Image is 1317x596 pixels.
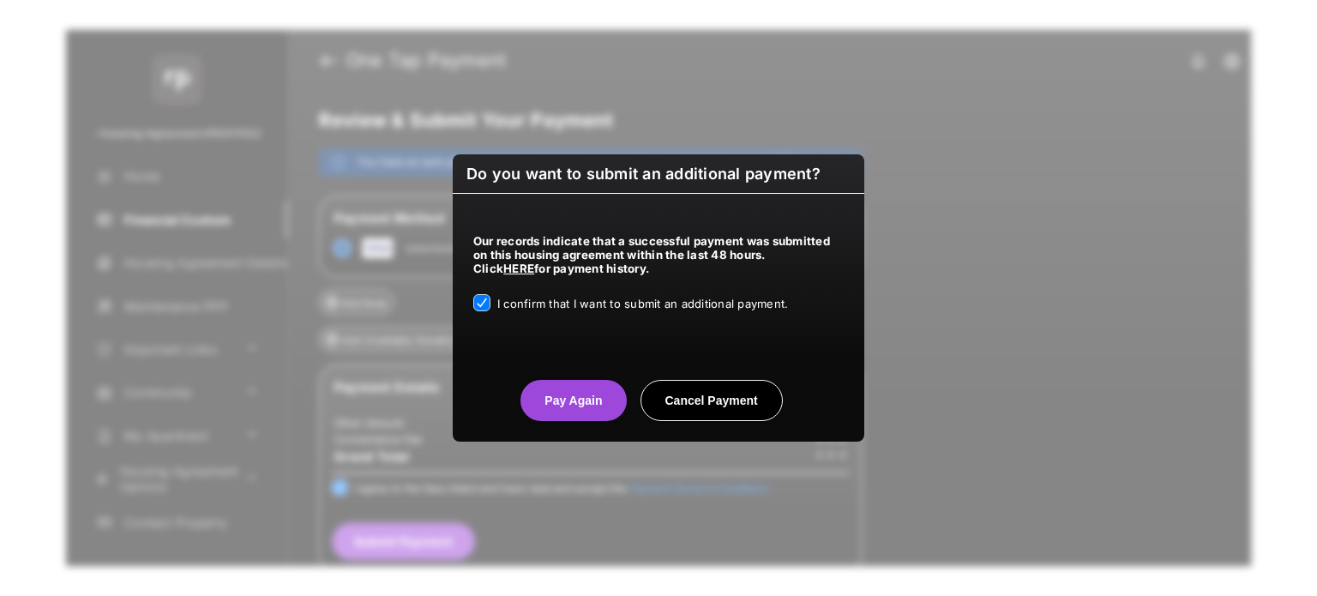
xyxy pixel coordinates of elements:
[497,297,788,310] span: I confirm that I want to submit an additional payment.
[503,262,534,275] a: HERE
[473,234,844,275] h5: Our records indicate that a successful payment was submitted on this housing agreement within the...
[640,380,783,421] button: Cancel Payment
[453,154,864,194] h2: Do you want to submit an additional payment?
[520,380,626,421] button: Pay Again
